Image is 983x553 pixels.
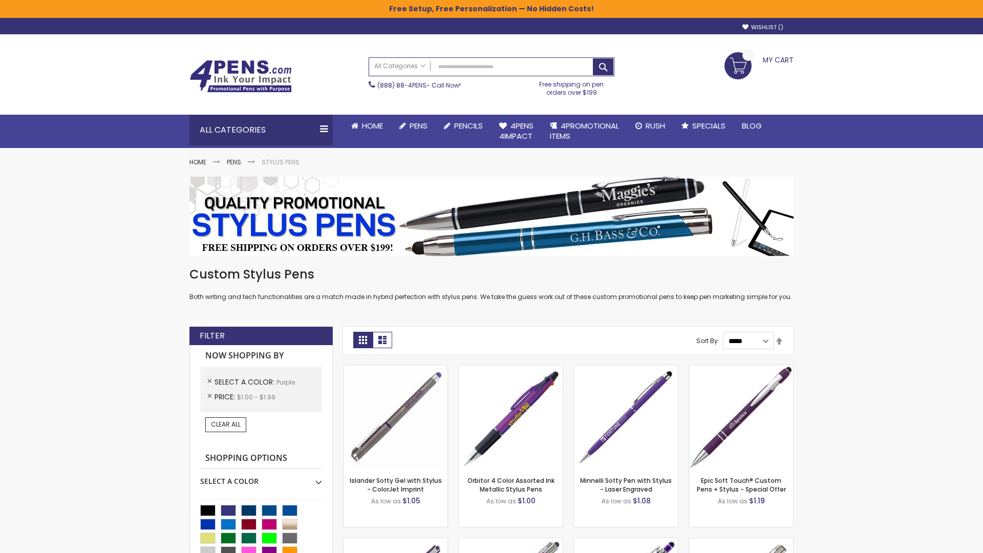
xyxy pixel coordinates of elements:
[574,365,678,469] img: Minnelli Softy Pen with Stylus - Laser Engraved-Purple
[262,158,300,166] strong: Stylus Pens
[237,393,275,401] span: $1.00 - $1.99
[189,266,794,283] h1: Custom Stylus Pens
[689,365,793,373] a: 4P-MS8B-Purple
[518,496,536,506] span: $1.00
[391,115,436,137] a: Pens
[646,120,665,131] span: Rush
[371,497,401,505] span: As low as
[459,365,563,373] a: Orbitor 4 Color Assorted Ink Metallic Stylus Pens-Purple
[499,120,533,141] span: 4Pens 4impact
[742,120,762,131] span: Blog
[215,377,276,387] span: Select A Color
[215,392,237,402] span: Price
[377,81,461,90] span: - Call Now!
[454,120,483,131] span: Pencils
[189,266,794,302] div: Both writing and tech functionalities are a match made in hybrid perfection with stylus pens. We ...
[529,76,615,97] div: Free shipping on pen orders over $199
[697,476,786,493] a: Epic Soft Touch® Custom Pens + Stylus - Special Offer
[189,158,206,166] a: Home
[276,378,295,387] span: Purple
[377,81,426,90] a: (888) 88-4PENS
[734,115,770,137] a: Blog
[369,58,431,75] a: All Categories
[344,365,447,469] img: Islander Softy Gel with Stylus - ColorJet Imprint-Purple
[436,115,491,137] a: Pencils
[459,538,563,546] a: Tres-Chic with Stylus Metal Pen - Standard Laser-Purple
[689,365,793,469] img: 4P-MS8B-Purple
[410,120,428,131] span: Pens
[189,60,292,93] img: 4Pens Custom Pens and Promotional Products
[205,417,246,432] a: Clear All
[550,120,619,141] span: 4PROMOTIONAL ITEMS
[374,62,425,70] span: All Categories
[344,538,447,546] a: Avendale Velvet Touch Stylus Gel Pen-Purple
[467,476,554,493] a: Orbitor 4 Color Assorted Ink Metallic Stylus Pens
[491,115,542,148] a: 4Pens4impact
[227,158,241,166] a: Pens
[211,420,241,429] span: Clear All
[200,469,322,486] div: Select A Color
[574,538,678,546] a: Phoenix Softy with Stylus Pen - Laser-Purple
[633,496,651,506] span: $1.08
[627,115,673,137] a: Rush
[542,115,627,148] a: 4PROMOTIONALITEMS
[344,365,447,373] a: Islander Softy Gel with Stylus - ColorJet Imprint-Purple
[602,497,631,505] span: As low as
[742,24,783,31] a: Wishlist
[718,497,747,505] span: As low as
[343,115,391,137] a: Home
[692,120,725,131] span: Specials
[673,115,734,137] a: Specials
[574,365,678,373] a: Minnelli Softy Pen with Stylus - Laser Engraved-Purple
[350,476,442,493] a: Islander Softy Gel with Stylus - ColorJet Imprint
[580,476,672,493] a: Minnelli Softy Pen with Stylus - Laser Engraved
[459,365,563,469] img: Orbitor 4 Color Assorted Ink Metallic Stylus Pens-Purple
[696,336,718,345] label: Sort By
[749,496,765,506] span: $1.19
[486,497,516,505] span: As low as
[189,115,333,145] div: All Categories
[200,345,322,367] strong: Now Shopping by
[353,332,373,348] strong: Grid
[200,448,322,470] strong: Shopping Options
[362,120,383,131] span: Home
[402,496,420,506] span: $1.05
[689,538,793,546] a: Tres-Chic Touch Pen - Standard Laser-Purple
[189,177,794,256] img: Stylus Pens
[200,330,225,342] strong: Filter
